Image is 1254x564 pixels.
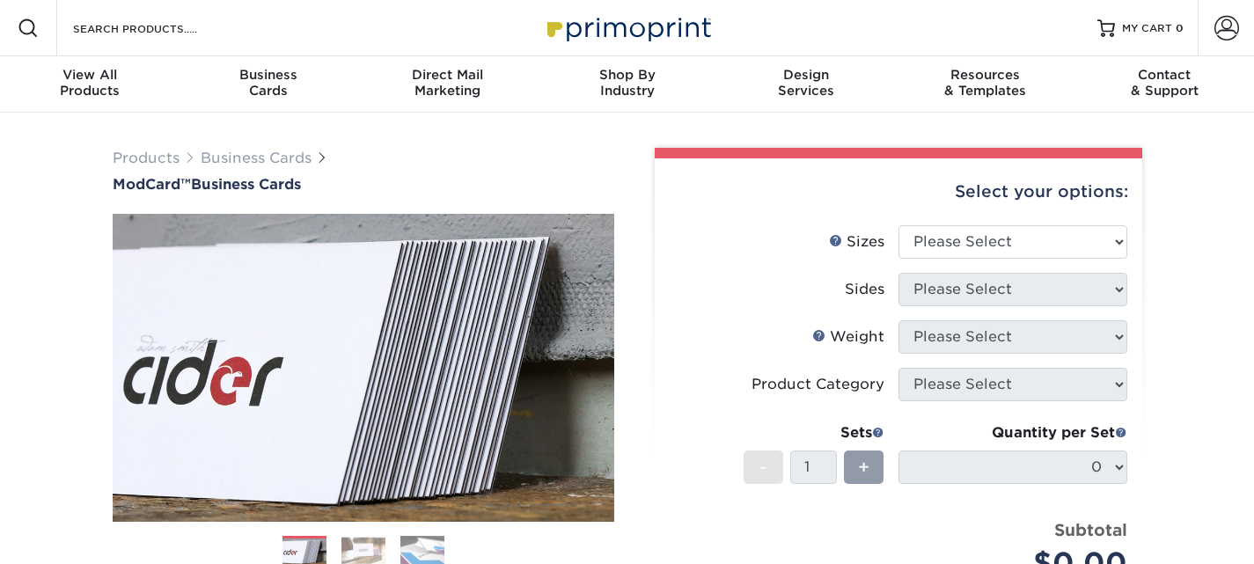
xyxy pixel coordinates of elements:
[1074,67,1254,83] span: Contact
[1176,22,1184,34] span: 0
[341,537,385,564] img: Business Cards 02
[896,67,1075,99] div: & Templates
[716,56,896,113] a: DesignServices
[1074,67,1254,99] div: & Support
[858,454,869,480] span: +
[358,67,538,83] span: Direct Mail
[896,67,1075,83] span: Resources
[538,67,717,99] div: Industry
[829,231,884,253] div: Sizes
[113,176,191,193] span: ModCard™
[716,67,896,99] div: Services
[669,158,1128,225] div: Select your options:
[538,67,717,83] span: Shop By
[1122,21,1172,36] span: MY CART
[1074,56,1254,113] a: Contact& Support
[71,18,243,39] input: SEARCH PRODUCTS.....
[539,9,715,47] img: Primoprint
[180,67,359,83] span: Business
[1054,520,1127,539] strong: Subtotal
[113,176,614,193] h1: Business Cards
[113,150,180,166] a: Products
[113,176,614,193] a: ModCard™Business Cards
[759,454,767,480] span: -
[538,56,717,113] a: Shop ByIndustry
[812,326,884,348] div: Weight
[898,422,1127,443] div: Quantity per Set
[716,67,896,83] span: Design
[180,67,359,99] div: Cards
[752,374,884,395] div: Product Category
[358,56,538,113] a: Direct MailMarketing
[744,422,884,443] div: Sets
[896,56,1075,113] a: Resources& Templates
[201,150,312,166] a: Business Cards
[845,279,884,300] div: Sides
[180,56,359,113] a: BusinessCards
[358,67,538,99] div: Marketing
